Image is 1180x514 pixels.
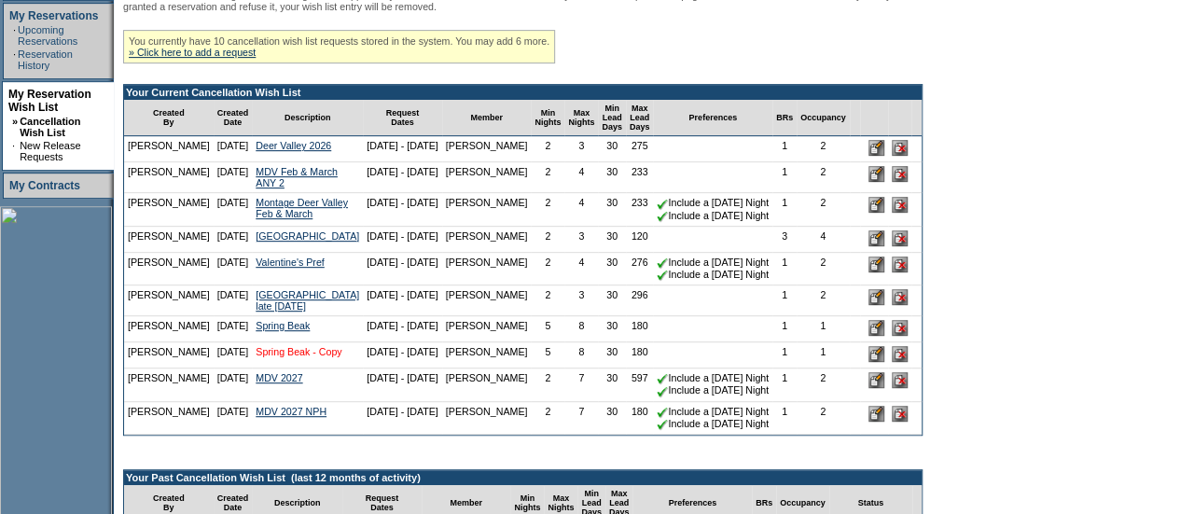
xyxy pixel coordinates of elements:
td: [DATE] [214,136,253,162]
td: [DATE] [214,227,253,253]
img: chkSmaller.gif [657,199,668,210]
input: Delete this Request [892,197,908,213]
td: [DATE] [214,162,253,193]
td: Max Nights [564,100,598,136]
td: 2 [797,162,850,193]
td: 2 [797,285,850,316]
nobr: Include a [DATE] Night [657,197,769,208]
td: 1 [772,285,797,316]
td: · [13,24,16,47]
img: chkSmaller.gif [657,386,668,397]
img: chkSmaller.gif [657,257,668,269]
nobr: [DATE] - [DATE] [367,320,438,331]
td: Member [442,100,532,136]
td: [PERSON_NAME] [124,285,214,316]
td: 2 [531,162,564,193]
td: Min Lead Days [598,100,626,136]
td: Request Dates [363,100,442,136]
nobr: Include a [DATE] Night [657,269,769,280]
td: 1 [772,368,797,401]
td: 30 [598,253,626,285]
td: 30 [598,402,626,435]
td: 233 [626,162,654,193]
img: chkSmaller.gif [657,270,668,281]
nobr: Include a [DATE] Night [657,384,769,396]
td: 1 [772,193,797,226]
a: MDV 2027 NPH [256,406,326,417]
td: 2 [797,193,850,226]
nobr: [DATE] - [DATE] [367,289,438,300]
td: [PERSON_NAME] [124,342,214,368]
td: Your Past Cancellation Wish List (last 12 months of activity) [124,470,922,485]
td: 7 [564,402,598,435]
td: [DATE] [214,285,253,316]
td: 2 [531,368,564,401]
td: 2 [531,285,564,316]
td: 3 [564,285,598,316]
a: Spring Beak [256,320,310,331]
td: [DATE] [214,342,253,368]
td: [PERSON_NAME] [442,342,532,368]
a: Upcoming Reservations [18,24,77,47]
input: Delete this Request [892,140,908,156]
td: 2 [531,193,564,226]
input: Edit this Request [868,166,884,182]
img: chkSmaller.gif [657,407,668,418]
td: 5 [531,342,564,368]
td: 30 [598,227,626,253]
td: 180 [626,342,654,368]
input: Delete this Request [892,289,908,305]
input: Edit this Request [868,230,884,246]
td: [PERSON_NAME] [442,193,532,226]
img: chkSmaller.gif [657,419,668,430]
td: 2 [531,136,564,162]
td: 2 [531,227,564,253]
nobr: Include a [DATE] Night [657,372,769,383]
td: [PERSON_NAME] [124,253,214,285]
nobr: [DATE] - [DATE] [367,197,438,208]
td: 1 [772,316,797,342]
td: 30 [598,368,626,401]
td: 1 [797,316,850,342]
b: » [12,116,18,127]
a: Valentine's Pref [256,257,325,268]
td: [PERSON_NAME] [442,162,532,193]
td: 30 [598,342,626,368]
td: 30 [598,136,626,162]
td: 3 [564,136,598,162]
td: [PERSON_NAME] [124,316,214,342]
input: Edit this Request [868,320,884,336]
td: [PERSON_NAME] [442,136,532,162]
a: Reservation History [18,49,73,71]
td: 30 [598,316,626,342]
td: 296 [626,285,654,316]
td: 30 [598,162,626,193]
td: 1 [772,162,797,193]
td: [PERSON_NAME] [124,368,214,401]
td: Created By [124,100,214,136]
a: MDV 2027 [256,372,302,383]
td: 7 [564,368,598,401]
td: [PERSON_NAME] [442,285,532,316]
td: [PERSON_NAME] [442,316,532,342]
td: 597 [626,368,654,401]
td: 1 [772,402,797,435]
td: 8 [564,316,598,342]
input: Edit this Request [868,406,884,422]
td: 4 [564,193,598,226]
td: 4 [564,162,598,193]
td: 1 [797,342,850,368]
nobr: Include a [DATE] Night [657,406,769,417]
input: Edit this Request [868,257,884,272]
td: [PERSON_NAME] [124,227,214,253]
a: My Reservations [9,9,98,22]
nobr: [DATE] - [DATE] [367,257,438,268]
td: Your Current Cancellation Wish List [124,85,922,100]
input: Delete this Request [892,372,908,388]
td: [DATE] [214,316,253,342]
td: 30 [598,285,626,316]
td: · [12,140,18,162]
td: 276 [626,253,654,285]
td: 4 [564,253,598,285]
td: 120 [626,227,654,253]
